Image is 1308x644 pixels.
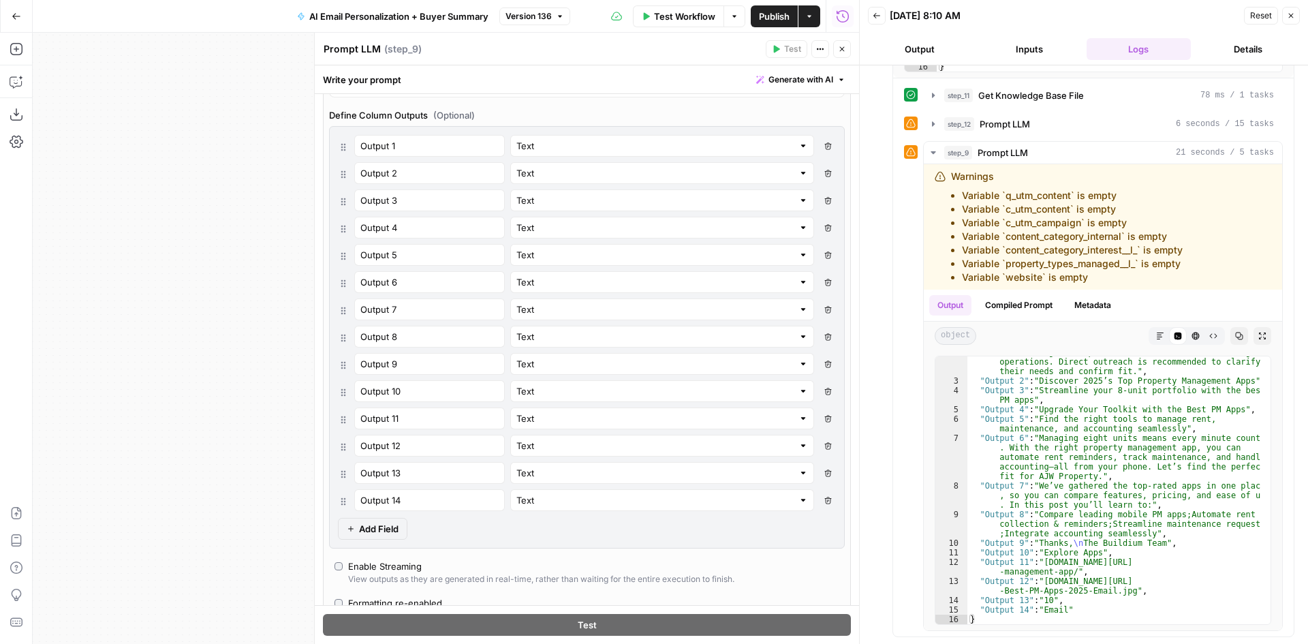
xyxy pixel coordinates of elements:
[348,559,422,573] div: Enable Streaming
[962,202,1183,216] li: Variable `c_utm_content` is empty
[334,599,343,607] input: Formatting re-enabledThe model will respond in Markdown format.
[962,243,1183,257] li: Variable `content_category_interest__l_` is empty
[516,166,793,180] input: Text
[360,330,499,343] input: Field Name
[348,596,442,610] div: Formatting re-enabled
[977,295,1061,316] button: Compiled Prompt
[944,117,974,131] span: step_12
[962,216,1183,230] li: Variable `c_utm_campaign` is empty
[980,117,1030,131] span: Prompt LLM
[1176,147,1274,159] span: 21 seconds / 5 tasks
[516,384,793,398] input: Text
[516,330,793,343] input: Text
[935,596,967,605] div: 14
[935,548,967,557] div: 11
[516,139,793,153] input: Text
[944,89,973,102] span: step_11
[360,275,499,289] input: Field Name
[329,108,845,122] label: Define Column Outputs
[360,166,499,180] input: Field Name
[360,466,499,480] input: Field Name
[766,40,807,58] button: Test
[962,189,1183,202] li: Variable `q_utm_content` is empty
[1244,7,1278,25] button: Reset
[359,522,399,536] span: Add Field
[935,538,967,548] div: 10
[935,557,967,577] div: 12
[1066,295,1119,316] button: Metadata
[751,5,798,27] button: Publish
[384,42,422,56] span: ( step_9 )
[516,221,793,234] input: Text
[633,5,723,27] button: Test Workflow
[768,74,833,86] span: Generate with AI
[348,573,734,585] div: View outputs as they are generated in real-time, rather than waiting for the entire execution to ...
[360,248,499,262] input: Field Name
[516,357,793,371] input: Text
[935,405,967,414] div: 5
[516,412,793,425] input: Text
[516,493,793,507] input: Text
[935,481,967,510] div: 8
[505,10,552,22] span: Version 136
[499,7,570,25] button: Version 136
[935,605,967,615] div: 15
[516,194,793,207] input: Text
[924,164,1282,630] div: 21 seconds / 5 tasks
[360,221,499,234] input: Field Name
[360,439,499,453] input: Field Name
[951,170,1183,284] div: Warnings
[360,384,499,398] input: Field Name
[516,303,793,316] input: Text
[759,10,790,23] span: Publish
[751,71,851,89] button: Generate with AI
[935,510,967,538] div: 9
[935,615,967,624] div: 16
[309,10,488,23] span: AI Email Personalization + Buyer Summary
[1200,89,1274,102] span: 78 ms / 1 tasks
[324,42,381,56] textarea: Prompt LLM
[935,433,967,481] div: 7
[1176,118,1274,130] span: 6 seconds / 15 tasks
[323,614,851,636] button: Test
[784,43,801,55] span: Test
[1250,10,1272,22] span: Reset
[334,562,343,570] input: Enable StreamingView outputs as they are generated in real-time, rather than waiting for the enti...
[516,439,793,453] input: Text
[1087,38,1191,60] button: Logs
[289,5,497,27] button: AI Email Personalization + Buyer Summary
[516,248,793,262] input: Text
[1196,38,1301,60] button: Details
[654,10,715,23] span: Test Workflow
[944,146,972,159] span: step_9
[360,493,499,507] input: Field Name
[360,357,499,371] input: Field Name
[924,85,1282,106] button: 78 ms / 1 tasks
[935,386,967,405] div: 4
[924,142,1282,164] button: 21 seconds / 5 tasks
[935,376,967,386] div: 3
[360,412,499,425] input: Field Name
[962,271,1183,284] li: Variable `website` is empty
[935,327,976,345] span: object
[338,518,407,540] button: Add Field
[360,139,499,153] input: Field Name
[978,38,1082,60] button: Inputs
[962,230,1183,243] li: Variable `content_category_internal` is empty
[360,303,499,316] input: Field Name
[315,65,859,93] div: Write your prompt
[978,146,1028,159] span: Prompt LLM
[360,194,499,207] input: Field Name
[935,414,967,433] div: 6
[868,38,972,60] button: Output
[935,577,967,596] div: 13
[433,108,475,122] span: (Optional)
[929,295,971,316] button: Output
[516,275,793,289] input: Text
[962,257,1183,271] li: Variable `property_types_managed__l_` is empty
[516,466,793,480] input: Text
[578,618,597,632] span: Test
[924,113,1282,135] button: 6 seconds / 15 tasks
[905,62,937,72] div: 16
[978,89,1084,102] span: Get Knowledge Base File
